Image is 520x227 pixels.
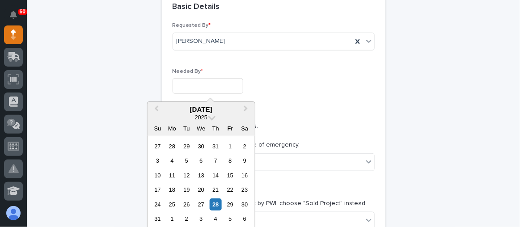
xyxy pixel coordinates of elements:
div: Choose Sunday, August 24th, 2025 [152,198,164,210]
div: Tu [181,122,193,135]
div: Choose Thursday, August 7th, 2025 [210,155,222,167]
div: Choose Monday, August 18th, 2025 [166,184,178,196]
div: Choose Friday, August 8th, 2025 [224,155,236,167]
div: We [195,122,207,135]
div: Choose Sunday, August 3rd, 2025 [152,155,164,167]
div: Fr [224,122,236,135]
h2: Basic Details [173,2,220,12]
div: Choose Monday, September 1st, 2025 [166,213,178,225]
div: Choose Monday, August 25th, 2025 [166,198,178,210]
div: Choose Monday, July 28th, 2025 [166,140,178,152]
div: month 2025-08 [150,139,252,227]
div: Choose Saturday, August 16th, 2025 [239,169,251,181]
div: Choose Saturday, August 9th, 2025 [239,155,251,167]
div: Choose Wednesday, July 30th, 2025 [195,140,207,152]
div: Mo [166,122,178,135]
div: Choose Friday, August 15th, 2025 [224,169,236,181]
div: Choose Thursday, August 21st, 2025 [210,184,222,196]
p: Use "Normal" for most orders. Please use Rush only in case of emergency. [173,122,375,149]
div: Choose Saturday, August 23rd, 2025 [239,184,251,196]
div: Choose Sunday, August 10th, 2025 [152,169,164,181]
button: users-avatar [4,204,23,223]
div: Choose Thursday, August 14th, 2025 [210,169,222,181]
button: Next Month [240,103,254,117]
div: Choose Tuesday, August 5th, 2025 [181,155,193,167]
div: Choose Wednesday, August 13th, 2025 [195,169,207,181]
div: Choose Wednesday, August 6th, 2025 [195,155,207,167]
span: [PERSON_NAME] [177,37,225,46]
div: Th [210,122,222,135]
span: 2025 [195,114,207,121]
div: Choose Saturday, August 2nd, 2025 [239,140,251,152]
div: Choose Friday, August 22nd, 2025 [224,184,236,196]
button: Notifications [4,5,23,24]
div: Choose Friday, August 1st, 2025 [224,140,236,152]
span: Needed By [173,69,203,74]
div: Notifications60 [11,11,23,25]
div: Choose Wednesday, August 27th, 2025 [195,198,207,210]
div: Choose Wednesday, September 3rd, 2025 [195,213,207,225]
div: Choose Tuesday, September 2nd, 2025 [181,213,193,225]
div: Choose Saturday, August 30th, 2025 [239,198,251,210]
button: Previous Month [148,103,163,117]
div: Choose Tuesday, August 26th, 2025 [181,198,193,210]
div: Choose Tuesday, July 29th, 2025 [181,140,193,152]
div: Su [152,122,164,135]
div: Choose Sunday, August 31st, 2025 [152,213,164,225]
p: 60 [20,8,25,15]
span: Requested By [173,23,211,28]
div: Choose Monday, August 4th, 2025 [166,155,178,167]
p: if an e-commerce item is built by PWI, choose "Sold Project" instead [173,199,375,208]
div: Choose Monday, August 11th, 2025 [166,169,178,181]
div: Choose Thursday, July 31st, 2025 [210,140,222,152]
div: Choose Sunday, August 17th, 2025 [152,184,164,196]
div: Choose Thursday, September 4th, 2025 [210,213,222,225]
div: Choose Friday, September 5th, 2025 [224,213,236,225]
div: Choose Saturday, September 6th, 2025 [239,213,251,225]
div: Choose Wednesday, August 20th, 2025 [195,184,207,196]
div: Choose Tuesday, August 19th, 2025 [181,184,193,196]
div: Choose Sunday, July 27th, 2025 [152,140,164,152]
div: Choose Tuesday, August 12th, 2025 [181,169,193,181]
div: Choose Friday, August 29th, 2025 [224,198,236,210]
div: Sa [239,122,251,135]
div: Choose Thursday, August 28th, 2025 [210,198,222,210]
div: [DATE] [148,105,255,113]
